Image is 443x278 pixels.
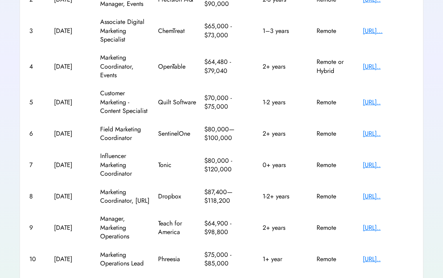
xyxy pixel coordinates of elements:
[263,129,310,138] div: 2+ years
[29,27,47,35] div: 3
[363,129,414,138] div: [URL]..
[363,98,414,107] div: [URL]..
[317,255,356,263] div: Remote
[100,251,151,268] div: Marketing Operations Lead
[263,192,310,201] div: 1-2+ years
[100,152,151,178] div: Influencer Marketing Coordinator
[363,27,414,35] div: [URL]...
[54,62,93,71] div: [DATE]
[158,98,197,107] div: Quilt Software
[204,219,255,237] div: $64,900 - $98,800
[204,251,255,268] div: $75,000 - $85,000
[263,161,310,169] div: 0+ years
[363,192,414,201] div: [URL]..
[29,161,47,169] div: 7
[29,192,47,201] div: 8
[54,192,93,201] div: [DATE]
[100,188,151,205] div: Marketing Coordinator, [URL]
[158,129,197,138] div: SentinelOne
[317,98,356,107] div: Remote
[317,129,356,138] div: Remote
[54,27,93,35] div: [DATE]
[158,27,197,35] div: ChemTreat
[204,188,255,205] div: $87,400—$118,200
[158,219,197,237] div: Teach for America
[263,62,310,71] div: 2+ years
[158,192,197,201] div: Dropbox
[317,27,356,35] div: Remote
[204,125,255,143] div: $80,000—$100,000
[29,223,47,232] div: 9
[158,255,197,263] div: Phreesia
[158,62,197,71] div: OpenTable
[317,161,356,169] div: Remote
[263,27,310,35] div: 1–3 years
[54,129,93,138] div: [DATE]
[317,192,356,201] div: Remote
[263,98,310,107] div: 1-2 years
[100,18,151,44] div: Associate Digital Marketing Specialist
[204,94,255,111] div: $70,000 - $75,000
[204,156,255,174] div: $80,000 - $120,000
[100,214,151,241] div: Manager, Marketing Operations
[100,53,151,80] div: Marketing Coordinator, Events
[54,255,93,263] div: [DATE]
[363,161,414,169] div: [URL]..
[363,62,414,71] div: [URL]..
[263,223,310,232] div: 2+ years
[204,58,255,75] div: $64,480 - $79,040
[29,98,47,107] div: 5
[363,255,414,263] div: [URL]..
[317,58,356,75] div: Remote or Hybrid
[263,255,310,263] div: 1+ year
[29,129,47,138] div: 6
[54,161,93,169] div: [DATE]
[54,223,93,232] div: [DATE]
[158,161,197,169] div: Tonic
[29,62,47,71] div: 4
[363,223,414,232] div: [URL]..
[54,98,93,107] div: [DATE]
[204,22,255,40] div: $65,000 - $73,000
[29,255,47,263] div: 10
[100,125,151,143] div: Field Marketing Coordinator
[317,223,356,232] div: Remote
[100,89,151,115] div: Customer Marketing - Content Specialist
